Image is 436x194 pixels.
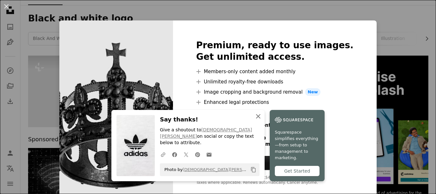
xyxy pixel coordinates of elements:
span: Photo by on [161,165,248,175]
h2: Premium, ready to use images. Get unlimited access. [196,40,353,63]
span: New [305,88,320,96]
a: [DEMOGRAPHIC_DATA][PERSON_NAME] [160,127,252,139]
h3: Say thanks! [160,115,259,124]
div: Get Started [275,166,319,176]
a: Share on Pinterest [192,148,203,161]
li: Unlimited royalty-free downloads [196,78,353,86]
button: Copy to clipboard [248,164,259,175]
span: Squarespace simplifies everything—from setup to management to marketing. [275,129,319,161]
a: [DEMOGRAPHIC_DATA][PERSON_NAME] [183,167,264,172]
li: Image cropping and background removal [196,88,353,96]
a: Squarespace simplifies everything—from setup to management to marketing.Get Started [270,110,325,181]
p: Give a shoutout to on social or copy the text below to attribute. [160,127,259,146]
a: Share on Facebook [169,148,180,161]
img: file-1747939142011-51e5cc87e3c9 [275,115,313,125]
li: Enhanced legal protections [196,98,353,106]
a: Share over email [203,148,215,161]
li: Members-only content added monthly [196,68,353,75]
a: Share on Twitter [180,148,192,161]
